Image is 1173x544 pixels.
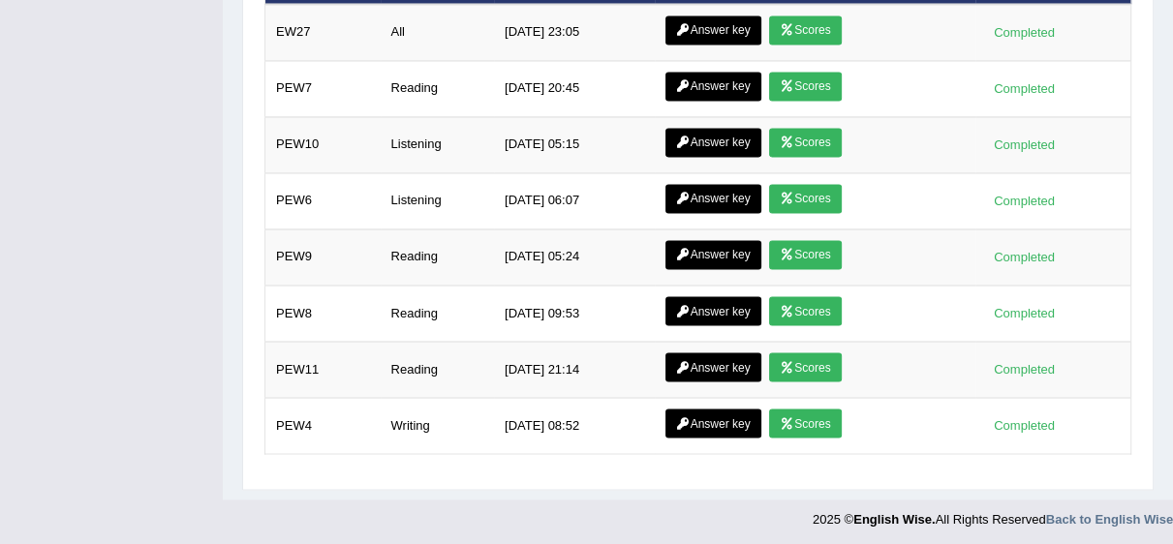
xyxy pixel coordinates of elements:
[986,22,1062,43] div: Completed
[494,116,655,172] td: [DATE] 05:15
[494,285,655,341] td: [DATE] 09:53
[665,15,761,45] a: Answer key
[986,135,1062,155] div: Completed
[265,285,381,341] td: PEW8
[1046,511,1173,526] a: Back to English Wise
[265,116,381,172] td: PEW10
[986,359,1062,379] div: Completed
[665,408,761,438] a: Answer key
[853,511,935,526] strong: English Wise.
[381,341,495,397] td: Reading
[494,228,655,285] td: [DATE] 05:24
[265,4,381,61] td: EW27
[665,72,761,101] a: Answer key
[769,240,841,269] a: Scores
[665,184,761,213] a: Answer key
[381,60,495,116] td: Reading
[381,116,495,172] td: Listening
[381,397,495,453] td: Writing
[665,296,761,325] a: Answer key
[769,352,841,381] a: Scores
[381,172,495,228] td: Listening
[986,415,1062,436] div: Completed
[381,228,495,285] td: Reading
[265,228,381,285] td: PEW9
[494,60,655,116] td: [DATE] 20:45
[494,397,655,453] td: [DATE] 08:52
[665,128,761,157] a: Answer key
[494,4,655,61] td: [DATE] 23:05
[265,60,381,116] td: PEW7
[769,72,841,101] a: Scores
[665,240,761,269] a: Answer key
[769,128,841,157] a: Scores
[986,78,1062,99] div: Completed
[381,4,495,61] td: All
[769,15,841,45] a: Scores
[494,341,655,397] td: [DATE] 21:14
[769,408,841,438] a: Scores
[769,296,841,325] a: Scores
[665,352,761,381] a: Answer key
[265,397,381,453] td: PEW4
[986,191,1062,211] div: Completed
[265,172,381,228] td: PEW6
[813,499,1173,528] div: 2025 © All Rights Reserved
[381,285,495,341] td: Reading
[265,341,381,397] td: PEW11
[986,247,1062,267] div: Completed
[494,172,655,228] td: [DATE] 06:07
[986,303,1062,323] div: Completed
[769,184,841,213] a: Scores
